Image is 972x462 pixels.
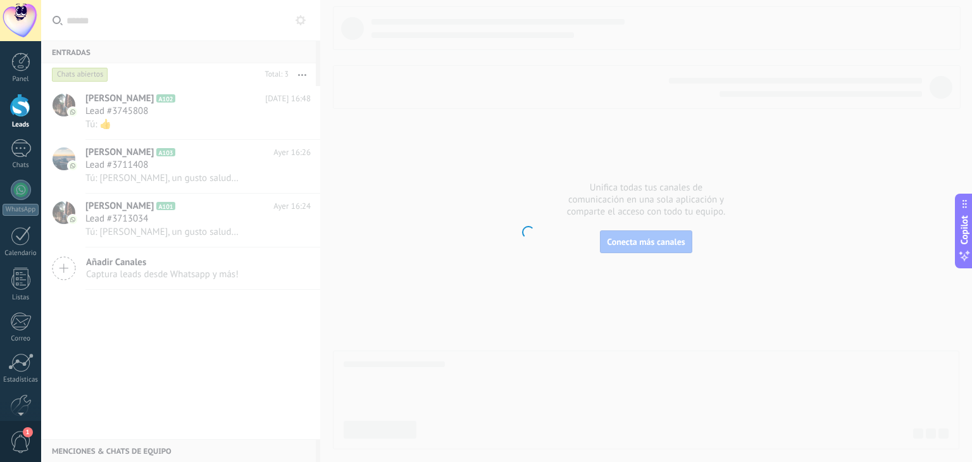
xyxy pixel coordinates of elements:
[23,427,33,437] span: 1
[3,249,39,258] div: Calendario
[3,75,39,84] div: Panel
[3,121,39,129] div: Leads
[958,216,971,245] span: Copilot
[3,204,39,216] div: WhatsApp
[3,376,39,384] div: Estadísticas
[3,161,39,170] div: Chats
[3,294,39,302] div: Listas
[3,335,39,343] div: Correo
